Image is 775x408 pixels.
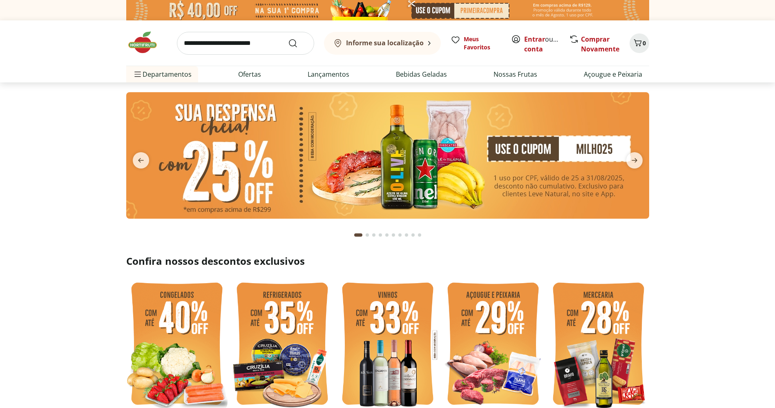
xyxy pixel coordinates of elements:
[364,225,371,245] button: Go to page 2 from fs-carousel
[308,69,349,79] a: Lançamentos
[377,225,384,245] button: Go to page 4 from fs-carousel
[494,69,537,79] a: Nossas Frutas
[620,152,649,169] button: next
[126,255,649,268] h2: Confira nossos descontos exclusivos
[133,64,143,84] button: Menu
[464,35,501,51] span: Meus Favoritos
[630,33,649,53] button: Carrinho
[177,32,314,55] input: search
[643,39,646,47] span: 0
[397,225,403,245] button: Go to page 7 from fs-carousel
[524,35,569,53] a: Criar conta
[126,152,156,169] button: previous
[324,32,441,55] button: Informe sua localização
[451,35,501,51] a: Meus Favoritos
[403,225,410,245] button: Go to page 8 from fs-carousel
[581,35,619,53] a: Comprar Novamente
[524,35,545,44] a: Entrar
[238,69,261,79] a: Ofertas
[133,64,192,84] span: Departamentos
[524,34,561,54] span: ou
[126,30,167,55] img: Hortifruti
[288,38,308,48] button: Submit Search
[584,69,642,79] a: Açougue e Peixaria
[390,225,397,245] button: Go to page 6 from fs-carousel
[384,225,390,245] button: Go to page 5 from fs-carousel
[396,69,447,79] a: Bebidas Geladas
[353,225,364,245] button: Current page from fs-carousel
[416,225,423,245] button: Go to page 10 from fs-carousel
[410,225,416,245] button: Go to page 9 from fs-carousel
[126,92,649,219] img: cupom
[346,38,424,47] b: Informe sua localização
[371,225,377,245] button: Go to page 3 from fs-carousel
